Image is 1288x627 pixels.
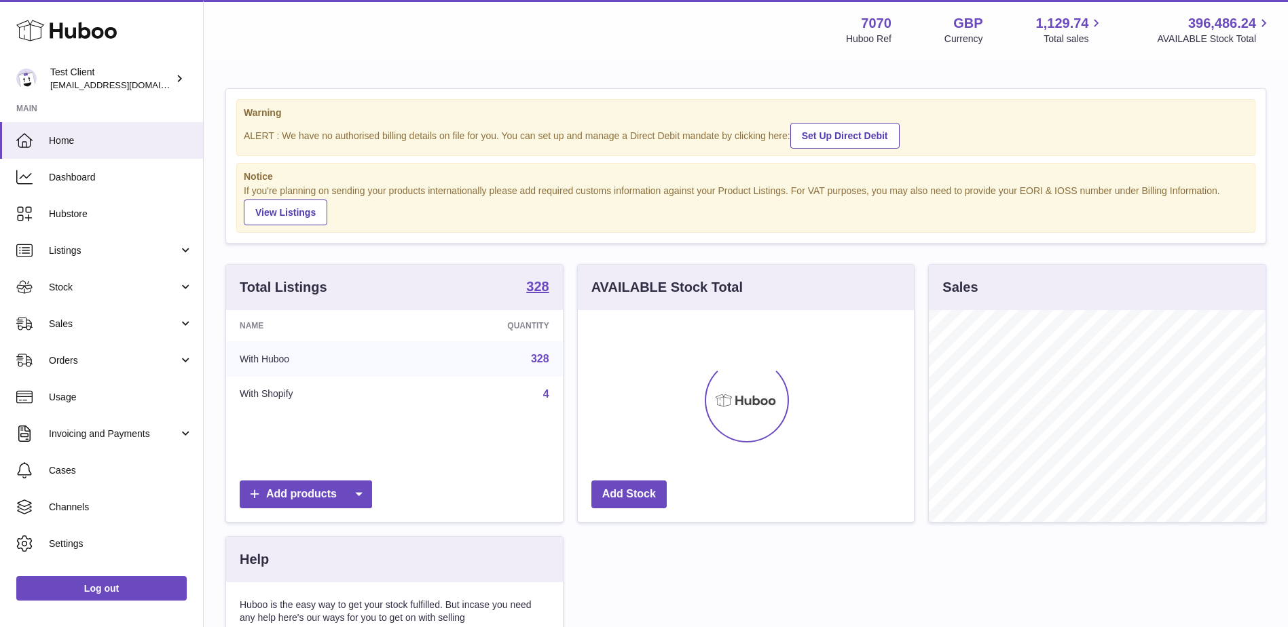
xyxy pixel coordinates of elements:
[1036,14,1089,33] span: 1,129.74
[1036,14,1105,45] a: 1,129.74 Total sales
[1188,14,1256,33] span: 396,486.24
[244,199,327,225] a: View Listings
[1157,14,1272,45] a: 396,486.24 AVAILABLE Stock Total
[526,280,549,296] a: 328
[244,185,1248,225] div: If you're planning on sending your products internationally please add required customs informati...
[226,310,407,341] th: Name
[861,14,891,33] strong: 7070
[50,79,200,90] span: [EMAIL_ADDRESS][DOMAIN_NAME]
[49,391,193,404] span: Usage
[49,354,179,367] span: Orders
[543,388,549,400] a: 4
[244,107,1248,119] strong: Warning
[846,33,891,45] div: Huboo Ref
[942,278,978,297] h3: Sales
[407,310,562,341] th: Quantity
[50,66,172,92] div: Test Client
[49,501,193,514] span: Channels
[49,208,193,221] span: Hubstore
[244,121,1248,149] div: ALERT : We have no authorised billing details on file for you. You can set up and manage a Direct...
[1044,33,1104,45] span: Total sales
[240,278,327,297] h3: Total Listings
[49,427,179,440] span: Invoicing and Payments
[240,598,549,624] p: Huboo is the easy way to get your stock fulfilled. But incase you need any help here's our ways f...
[226,377,407,412] td: With Shopify
[953,14,982,33] strong: GBP
[531,353,549,364] a: 328
[49,171,193,184] span: Dashboard
[16,576,187,601] a: Log out
[1157,33,1272,45] span: AVAILABLE Stock Total
[49,244,179,257] span: Listings
[49,134,193,147] span: Home
[49,281,179,294] span: Stock
[49,318,179,330] span: Sales
[49,464,193,477] span: Cases
[244,170,1248,183] strong: Notice
[944,33,983,45] div: Currency
[591,278,743,297] h3: AVAILABLE Stock Total
[240,550,269,569] h3: Help
[240,480,372,508] a: Add products
[16,69,37,89] img: QATestClientTwo@hubboo.co.uk
[526,280,549,293] strong: 328
[49,537,193,550] span: Settings
[226,341,407,377] td: With Huboo
[790,123,900,149] a: Set Up Direct Debit
[591,480,667,508] a: Add Stock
